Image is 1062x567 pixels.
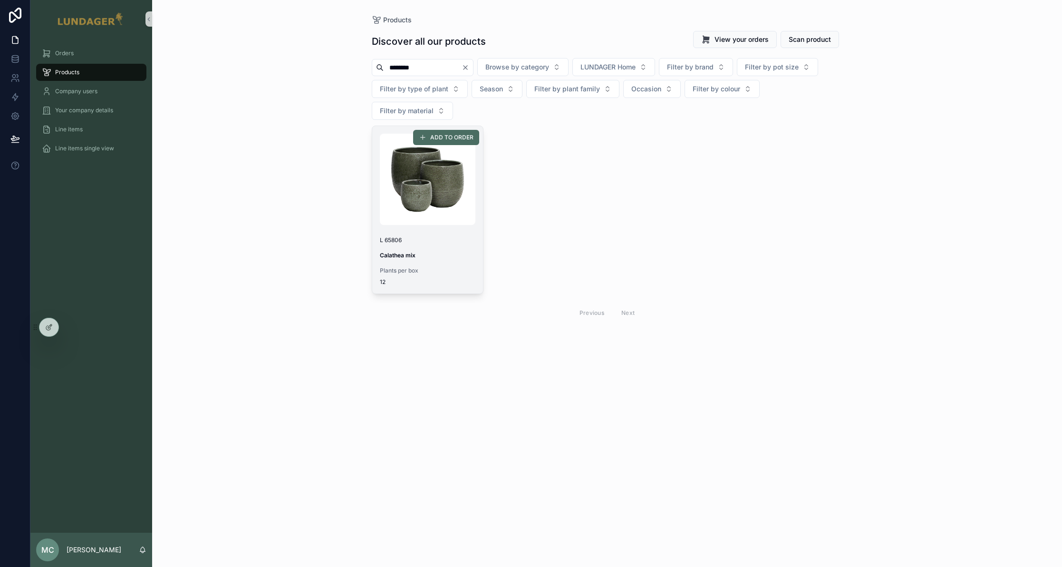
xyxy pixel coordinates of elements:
span: LUNDAGER Home [580,62,636,72]
a: Company users [36,83,146,100]
span: Line items [55,126,83,133]
button: Select Button [737,58,818,76]
strong: Calathea mix [380,252,415,259]
a: Line items [36,121,146,138]
span: Products [383,15,412,25]
button: Clear [462,64,473,71]
span: Plants per box [380,267,476,274]
span: Filter by material [380,106,434,116]
span: L 65806 [380,236,476,244]
span: MC [41,544,54,556]
div: scrollable content [30,38,152,169]
span: Scan product [789,35,831,44]
span: Occasion [631,84,661,94]
span: ADD TO ORDER [430,134,473,141]
button: Select Button [472,80,522,98]
span: View your orders [714,35,769,44]
span: Line items single view [55,145,114,152]
span: Browse by category [485,62,549,72]
button: Select Button [659,58,733,76]
span: 12 [380,278,476,286]
button: Select Button [372,80,468,98]
a: Orders [36,45,146,62]
span: Your company details [55,107,113,114]
span: Filter by plant family [534,84,600,94]
a: Products [36,64,146,81]
img: 80001.jpg [380,134,476,225]
a: 80001.jpgL 65806Calathea mixPlants per box12ADD TO ORDER [372,126,484,294]
span: Company users [55,88,97,95]
h1: Discover all our products [372,35,486,48]
a: Line items single view [36,140,146,157]
button: Select Button [572,58,655,76]
button: Select Button [477,58,569,76]
a: Products [372,15,412,25]
span: Filter by colour [693,84,740,94]
span: Season [480,84,503,94]
a: Your company details [36,102,146,119]
button: Select Button [526,80,619,98]
span: Filter by type of plant [380,84,448,94]
button: Select Button [372,102,453,120]
button: Scan product [781,31,839,48]
span: Filter by pot size [745,62,799,72]
button: ADD TO ORDER [413,130,479,145]
button: Select Button [623,80,681,98]
button: Select Button [685,80,760,98]
span: Products [55,68,79,76]
p: [PERSON_NAME] [67,545,121,555]
button: View your orders [693,31,777,48]
span: Filter by brand [667,62,714,72]
span: Orders [55,49,74,57]
img: App logo [57,11,125,27]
